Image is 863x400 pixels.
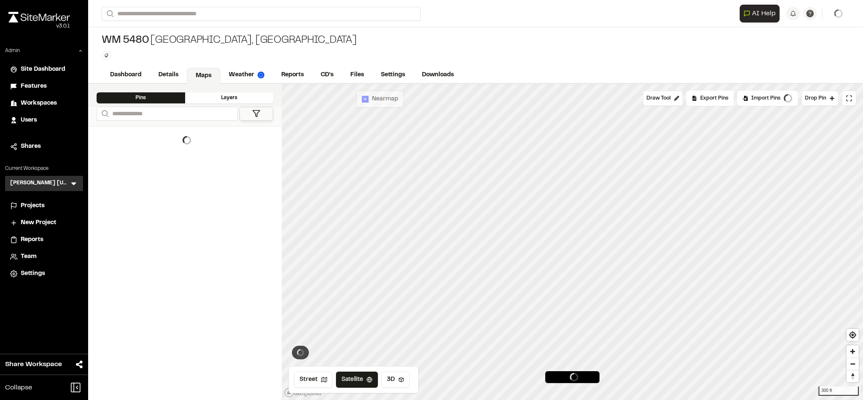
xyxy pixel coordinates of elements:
span: Draw Tool [647,94,671,102]
button: Find my location [846,329,859,341]
div: Pins [97,92,185,103]
span: Site Dashboard [21,65,65,74]
a: Users [10,116,78,125]
a: Dashboard [102,67,150,83]
a: Weather [220,67,273,83]
img: Nearmap [362,96,369,103]
span: Zoom out [846,358,859,370]
div: [GEOGRAPHIC_DATA], [GEOGRAPHIC_DATA] [102,34,357,47]
a: Details [150,67,187,83]
div: Layers [185,92,274,103]
a: Reports [10,235,78,244]
a: Settings [372,67,413,83]
button: Reset bearing to north [846,370,859,382]
img: rebrand.png [8,12,70,22]
span: Share Workspace [5,359,62,369]
a: Settings [10,269,78,278]
span: New Project [21,218,56,228]
span: Nearmap [372,94,398,104]
button: Search [102,7,117,21]
a: Reports [273,67,312,83]
span: Import Pins [751,94,780,102]
canvas: Map [282,84,863,400]
span: Collapse [5,383,32,393]
button: Drop Pin [801,91,838,106]
button: Street [294,372,333,388]
a: Team [10,252,78,261]
span: Workspaces [21,99,57,108]
span: Drop Pin [805,94,826,102]
button: Satellite [336,372,378,388]
button: Zoom in [846,345,859,358]
a: Shares [10,142,78,151]
span: Projects [21,201,44,211]
button: View weather summary for project [292,346,309,359]
span: AI Help [752,8,776,19]
a: Features [10,82,78,91]
p: Current Workspace [5,165,83,172]
span: Users [21,116,37,125]
div: Open AI Assistant [740,5,783,22]
a: Workspaces [10,99,78,108]
h3: [PERSON_NAME] [US_STATE] [10,179,69,188]
button: Draw Tool [643,91,683,106]
button: Open AI Assistant [740,5,780,22]
button: Edit Tags [102,51,111,60]
button: Search [97,107,112,121]
button: 3D [381,372,410,388]
div: Import Pins into your project [737,91,798,106]
button: Zoom out [846,358,859,370]
span: WM 5480 [102,34,149,47]
a: Mapbox logo [284,388,322,397]
span: Export Pins [700,94,728,102]
span: Reports [21,235,43,244]
div: 300 ft [819,386,859,396]
a: Files [342,67,372,83]
div: No pins available to export [686,91,734,106]
button: Nearmap [356,91,404,108]
a: Downloads [413,67,462,83]
img: precipai.png [258,72,264,78]
span: Features [21,82,47,91]
a: New Project [10,218,78,228]
span: Shares [21,142,41,151]
div: Oh geez...please don't... [8,22,70,30]
p: Admin [5,47,20,55]
a: Maps [187,68,220,84]
a: Projects [10,201,78,211]
span: Team [21,252,36,261]
a: Site Dashboard [10,65,78,74]
a: CD's [312,67,342,83]
span: Settings [21,269,45,278]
